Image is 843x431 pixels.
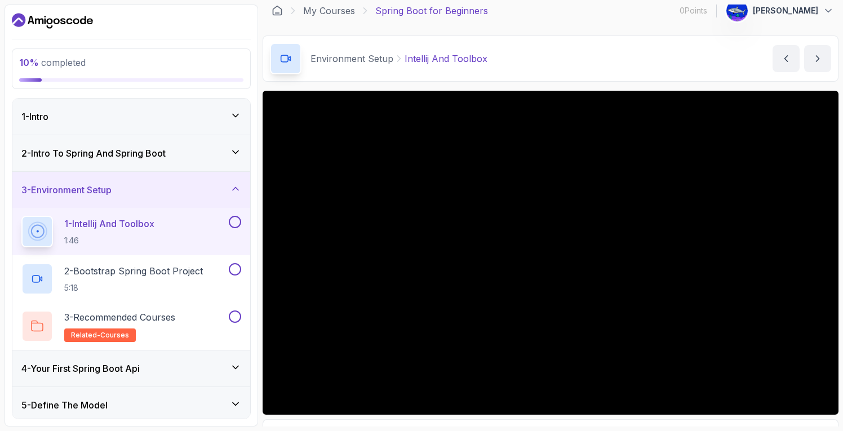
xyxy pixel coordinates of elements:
[64,235,154,246] p: 1:46
[64,282,203,294] p: 5:18
[21,310,241,342] button: 3-Recommended Coursesrelated-courses
[21,183,112,197] h3: 3 - Environment Setup
[12,135,250,171] button: 2-Intro To Spring And Spring Boot
[21,362,140,375] h3: 4 - Your First Spring Boot Api
[375,4,488,17] p: Spring Boot for Beginners
[64,264,203,278] p: 2 - Bootstrap Spring Boot Project
[303,4,355,17] a: My Courses
[21,216,241,247] button: 1-Intellij And Toolbox1:46
[272,5,283,16] a: Dashboard
[64,217,154,230] p: 1 - Intellij And Toolbox
[19,57,86,68] span: completed
[71,331,129,340] span: related-courses
[21,398,108,412] h3: 5 - Define The Model
[21,110,48,123] h3: 1 - Intro
[405,52,487,65] p: Intellij And Toolbox
[21,146,166,160] h3: 2 - Intro To Spring And Spring Boot
[12,99,250,135] button: 1-Intro
[12,12,93,30] a: Dashboard
[19,57,39,68] span: 10 %
[773,45,800,72] button: previous content
[680,5,707,16] p: 0 Points
[21,263,241,295] button: 2-Bootstrap Spring Boot Project5:18
[12,172,250,208] button: 3-Environment Setup
[310,52,393,65] p: Environment Setup
[12,387,250,423] button: 5-Define The Model
[64,310,175,324] p: 3 - Recommended Courses
[753,5,818,16] p: [PERSON_NAME]
[12,350,250,386] button: 4-Your First Spring Boot Api
[804,45,831,72] button: next content
[263,91,838,415] iframe: 1 - IntelliJ and Toolbox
